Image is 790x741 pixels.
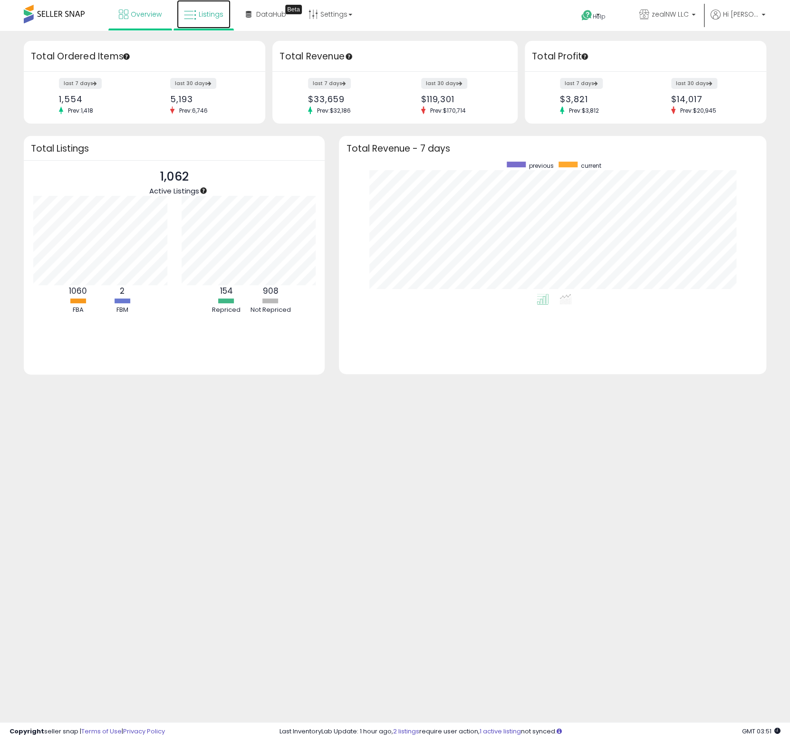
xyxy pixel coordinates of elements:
b: 908 [262,285,278,297]
div: FBM [101,306,144,315]
span: Listings [199,10,223,19]
span: Overview [131,10,162,19]
div: $119,301 [421,94,501,104]
div: Tooltip anchor [199,186,208,195]
div: $33,659 [308,94,388,104]
i: Get Help [581,10,593,21]
label: last 7 days [59,78,102,89]
label: last 7 days [560,78,603,89]
h3: Total Ordered Items [31,50,258,63]
span: Prev: $3,812 [564,106,604,115]
a: Help [574,2,624,31]
div: $3,821 [560,94,638,104]
b: 1060 [69,285,87,297]
label: last 30 days [671,78,717,89]
div: $14,017 [671,94,750,104]
span: zealNW LLC [652,10,689,19]
span: Prev: 1,418 [63,106,98,115]
h3: Total Revenue [279,50,511,63]
div: FBA [57,306,99,315]
div: 1,554 [59,94,137,104]
h3: Total Profit [532,50,759,63]
div: Tooltip anchor [122,52,131,61]
span: Help [593,12,606,20]
label: last 30 days [170,78,216,89]
div: Tooltip anchor [345,52,353,61]
span: Hi [PERSON_NAME] [723,10,759,19]
div: Not Repriced [249,306,292,315]
label: last 7 days [308,78,351,89]
span: previous [529,162,554,170]
span: Prev: $32,186 [312,106,356,115]
div: Tooltip anchor [285,5,302,14]
span: Prev: 6,746 [174,106,212,115]
span: Prev: $170,714 [425,106,471,115]
span: current [581,162,601,170]
h3: Total Listings [31,145,318,152]
div: Tooltip anchor [580,52,589,61]
span: Prev: $20,945 [675,106,721,115]
div: Repriced [205,306,248,315]
span: DataHub [256,10,286,19]
div: 5,193 [170,94,249,104]
h3: Total Revenue - 7 days [346,145,759,152]
span: Active Listings [149,186,199,196]
a: Hi [PERSON_NAME] [711,10,765,31]
b: 154 [220,285,232,297]
b: 2 [120,285,125,297]
p: 1,062 [149,168,199,186]
label: last 30 days [421,78,467,89]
